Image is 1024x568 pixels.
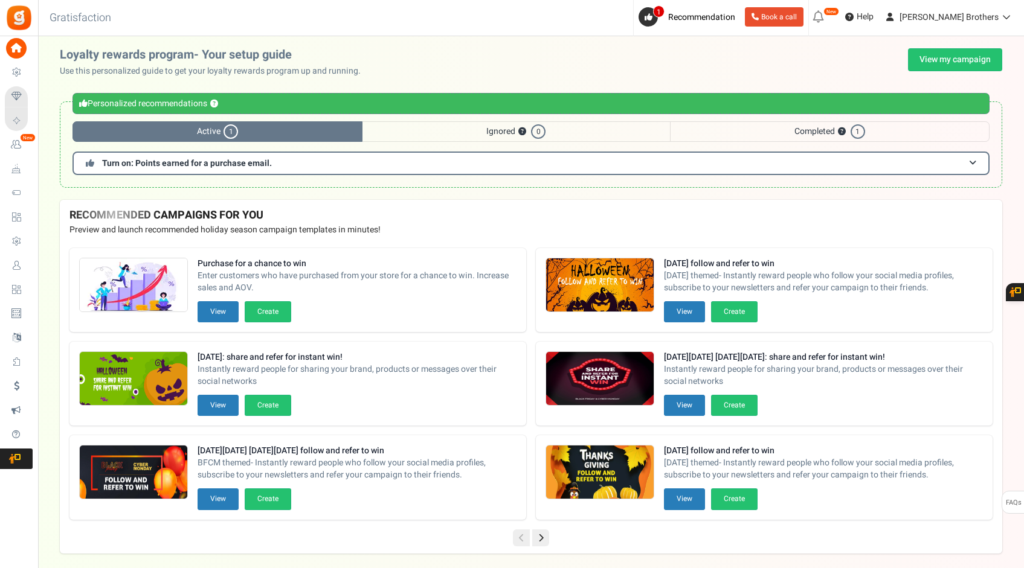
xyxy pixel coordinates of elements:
[80,352,187,406] img: Recommended Campaigns
[745,7,803,27] a: Book a call
[245,301,291,322] button: Create
[711,395,758,416] button: Create
[198,395,239,416] button: View
[20,133,36,142] em: New
[546,445,654,500] img: Recommended Campaigns
[198,363,517,388] span: Instantly reward people for sharing your brand, products or messages over their social networks
[245,488,291,509] button: Create
[198,258,517,270] strong: Purchase for a chance to win
[664,301,705,322] button: View
[664,457,983,481] span: [DATE] themed- Instantly reward people who follow your social media profiles, subscribe to your n...
[664,445,983,457] strong: [DATE] follow and refer to win
[60,48,370,62] h2: Loyalty rewards program- Your setup guide
[518,128,526,136] button: ?
[854,11,874,23] span: Help
[5,135,33,155] a: New
[210,100,218,108] button: ?
[72,121,362,142] span: Active
[198,488,239,509] button: View
[36,6,124,30] h3: Gratisfaction
[711,301,758,322] button: Create
[664,488,705,509] button: View
[908,48,1002,71] a: View my campaign
[639,7,740,27] a: 1 Recommendation
[245,395,291,416] button: Create
[900,11,999,24] span: [PERSON_NAME] Brothers
[653,5,665,18] span: 1
[69,224,993,236] p: Preview and launch recommended holiday season campaign templates in minutes!
[72,93,990,114] div: Personalized recommendations
[198,301,239,322] button: View
[5,4,33,31] img: Gratisfaction
[80,258,187,313] img: Recommended Campaigns
[546,352,654,406] img: Recommended Campaigns
[80,445,187,500] img: Recommended Campaigns
[362,121,669,142] span: Ignored
[670,121,990,142] span: Completed
[711,488,758,509] button: Create
[198,351,517,363] strong: [DATE]: share and refer for instant win!
[102,157,272,170] span: Turn on: Points earned for a purchase email.
[531,124,546,139] span: 0
[69,209,993,222] h4: RECOMMENDED CAMPAIGNS FOR YOU
[838,128,846,136] button: ?
[198,270,517,294] span: Enter customers who have purchased from your store for a chance to win. Increase sales and AOV.
[198,457,517,481] span: BFCM themed- Instantly reward people who follow your social media profiles, subscribe to your new...
[546,258,654,313] img: Recommended Campaigns
[840,7,878,27] a: Help
[664,363,983,388] span: Instantly reward people for sharing your brand, products or messages over their social networks
[851,124,865,139] span: 1
[668,11,735,24] span: Recommendation
[1005,491,1022,514] span: FAQs
[224,124,238,139] span: 1
[198,445,517,457] strong: [DATE][DATE] [DATE][DATE] follow and refer to win
[60,65,370,77] p: Use this personalized guide to get your loyalty rewards program up and running.
[823,7,839,16] em: New
[664,395,705,416] button: View
[664,351,983,363] strong: [DATE][DATE] [DATE][DATE]: share and refer for instant win!
[664,258,983,270] strong: [DATE] follow and refer to win
[664,270,983,294] span: [DATE] themed- Instantly reward people who follow your social media profiles, subscribe to your n...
